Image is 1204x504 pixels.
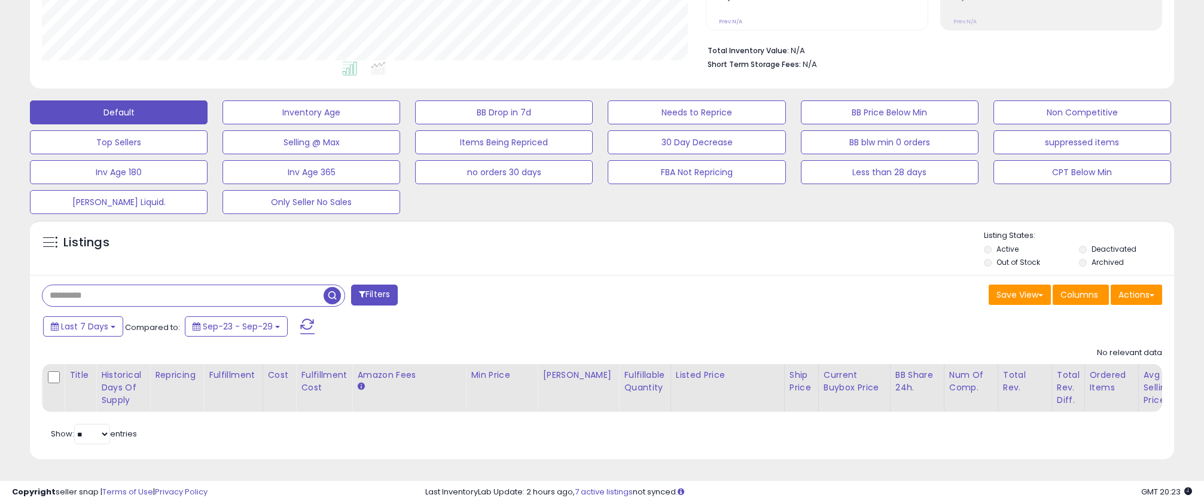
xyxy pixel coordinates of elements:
[719,18,742,25] small: Prev: N/A
[125,322,180,333] span: Compared to:
[222,130,400,154] button: Selling @ Max
[101,369,145,407] div: Historical Days Of Supply
[30,160,208,184] button: Inv Age 180
[61,320,108,332] span: Last 7 Days
[357,381,364,392] small: Amazon Fees.
[30,190,208,214] button: [PERSON_NAME] Liquid.
[676,369,779,381] div: Listed Price
[471,369,532,381] div: Min Price
[993,130,1171,154] button: suppressed items
[1111,285,1162,305] button: Actions
[357,369,461,381] div: Amazon Fees
[415,130,593,154] button: Items Being Repriced
[425,487,1192,498] div: Last InventoryLab Update: 2 hours ago, not synced.
[1141,486,1192,497] span: 2025-10-7 20:23 GMT
[803,59,817,70] span: N/A
[1097,347,1162,359] div: No relevant data
[895,369,939,394] div: BB Share 24h.
[1092,244,1136,254] label: Deactivated
[415,100,593,124] button: BB Drop in 7d
[1092,257,1124,267] label: Archived
[801,100,979,124] button: BB Price Below Min
[351,285,398,306] button: Filters
[222,160,400,184] button: Inv Age 365
[222,100,400,124] button: Inventory Age
[608,130,785,154] button: 30 Day Decrease
[12,486,56,497] strong: Copyright
[1060,289,1098,301] span: Columns
[708,59,801,69] b: Short Term Storage Fees:
[63,234,109,251] h5: Listings
[996,244,1019,254] label: Active
[415,160,593,184] button: no orders 30 days
[301,369,347,394] div: Fulfillment Cost
[989,285,1051,305] button: Save View
[43,316,123,337] button: Last 7 Days
[1057,369,1080,407] div: Total Rev. Diff.
[608,100,785,124] button: Needs to Reprice
[1090,369,1133,394] div: Ordered Items
[209,369,257,381] div: Fulfillment
[12,487,208,498] div: seller snap | |
[801,160,979,184] button: Less than 28 days
[155,486,208,497] a: Privacy Policy
[708,45,789,56] b: Total Inventory Value:
[824,369,885,394] div: Current Buybox Price
[993,100,1171,124] button: Non Competitive
[1003,369,1047,394] div: Total Rev.
[993,160,1171,184] button: CPT Below Min
[984,230,1174,242] p: Listing States:
[1144,369,1187,407] div: Avg Selling Price
[542,369,614,381] div: [PERSON_NAME]
[953,18,977,25] small: Prev: N/A
[69,369,91,381] div: Title
[790,369,813,394] div: Ship Price
[608,160,785,184] button: FBA Not Repricing
[102,486,153,497] a: Terms of Use
[222,190,400,214] button: Only Seller No Sales
[949,369,993,394] div: Num of Comp.
[575,486,633,497] a: 7 active listings
[30,130,208,154] button: Top Sellers
[203,320,273,332] span: Sep-23 - Sep-29
[708,42,1153,57] li: N/A
[185,316,288,337] button: Sep-23 - Sep-29
[30,100,208,124] button: Default
[51,428,137,439] span: Show: entries
[155,369,199,381] div: Repricing
[268,369,291,381] div: Cost
[996,257,1040,267] label: Out of Stock
[1053,285,1109,305] button: Columns
[801,130,979,154] button: BB blw min 0 orders
[624,369,665,394] div: Fulfillable Quantity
